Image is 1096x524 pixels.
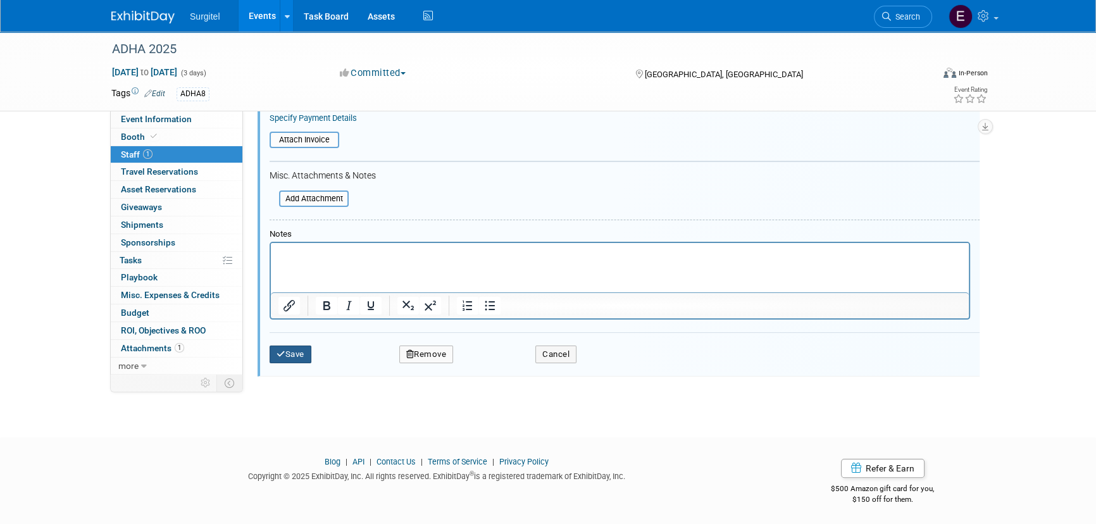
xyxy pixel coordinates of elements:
a: Sponsorships [111,234,242,251]
i: Booth reservation complete [151,133,157,140]
span: [GEOGRAPHIC_DATA], [GEOGRAPHIC_DATA] [644,70,802,79]
span: Sponsorships [121,237,175,247]
div: Event Format [857,66,988,85]
span: Playbook [121,272,158,282]
iframe: Rich Text Area [271,243,969,292]
div: Notes [270,229,970,240]
button: Subscript [397,297,419,315]
td: Toggle Event Tabs [217,375,243,391]
a: Playbook [111,269,242,286]
a: Privacy Policy [499,457,549,466]
a: Staff1 [111,146,242,163]
span: Surgitel [190,11,220,22]
button: Save [270,346,311,363]
button: Superscript [420,297,441,315]
img: Event Coordinator [949,4,973,28]
a: Terms of Service [428,457,487,466]
a: Budget [111,304,242,321]
span: Shipments [121,220,163,230]
span: Booth [121,132,159,142]
button: Italic [338,297,359,315]
span: | [366,457,375,466]
a: Edit [144,89,165,98]
a: Travel Reservations [111,163,242,180]
span: | [418,457,426,466]
span: Tasks [120,255,142,265]
td: Tags [111,87,165,101]
a: API [352,457,364,466]
a: more [111,358,242,375]
button: Remove [399,346,454,363]
a: Misc. Expenses & Credits [111,287,242,304]
button: Bold [316,297,337,315]
a: Event Information [111,111,242,128]
a: Contact Us [377,457,416,466]
button: Underline [360,297,382,315]
button: Bullet list [479,297,501,315]
td: Personalize Event Tab Strip [195,375,217,391]
div: $500 Amazon gift card for you, [781,475,985,504]
a: Giveaways [111,199,242,216]
div: In-Person [958,68,988,78]
button: Numbered list [457,297,478,315]
sup: ® [470,470,474,477]
a: Shipments [111,216,242,234]
span: [DATE] [DATE] [111,66,178,78]
div: ADHA8 [177,87,209,101]
span: to [139,67,151,77]
a: Asset Reservations [111,181,242,198]
span: Travel Reservations [121,166,198,177]
div: Copyright © 2025 ExhibitDay, Inc. All rights reserved. ExhibitDay is a registered trademark of Ex... [111,468,762,482]
span: ROI, Objectives & ROO [121,325,206,335]
div: $150 off for them. [781,494,985,505]
span: Asset Reservations [121,184,196,194]
span: Budget [121,308,149,318]
span: Giveaways [121,202,162,212]
span: more [118,361,139,371]
div: ADHA 2025 [108,38,913,61]
a: ROI, Objectives & ROO [111,322,242,339]
span: | [342,457,351,466]
span: Search [891,12,920,22]
a: Refer & Earn [841,459,925,478]
span: 1 [175,343,184,352]
a: Search [874,6,932,28]
span: | [489,457,497,466]
button: Committed [335,66,411,80]
a: Booth [111,128,242,146]
span: Misc. Expenses & Credits [121,290,220,300]
div: Misc. Attachments & Notes [270,170,980,182]
span: Attachments [121,343,184,353]
img: ExhibitDay [111,11,175,23]
span: Event Information [121,114,192,124]
button: Cancel [535,346,576,363]
div: Event Rating [953,87,987,93]
span: (3 days) [180,69,206,77]
a: Specify Payment Details [270,113,357,123]
span: Staff [121,149,153,159]
a: Blog [325,457,340,466]
img: Format-Inperson.png [943,68,956,78]
a: Attachments1 [111,340,242,357]
span: 1 [143,149,153,159]
button: Insert/edit link [278,297,300,315]
a: Tasks [111,252,242,269]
